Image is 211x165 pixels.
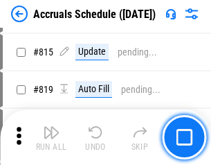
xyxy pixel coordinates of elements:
img: Settings menu [183,6,200,22]
span: # 819 [33,84,53,95]
div: pending... [121,85,160,95]
img: Back [11,6,28,22]
div: Accruals Schedule ([DATE]) [33,8,156,21]
img: Support [165,8,176,19]
span: # 815 [33,46,53,58]
div: Auto Fill [75,81,112,98]
img: Main button [176,129,192,146]
div: Update [75,44,109,60]
div: pending... [118,47,157,58]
